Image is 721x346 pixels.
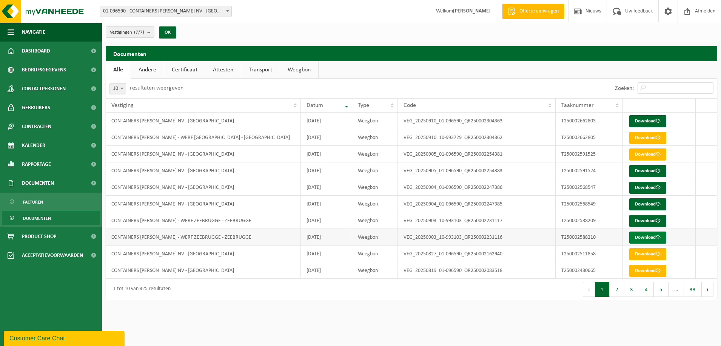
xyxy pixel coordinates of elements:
[159,26,176,39] button: OK
[106,246,301,262] td: CONTAINERS [PERSON_NAME] NV - [GEOGRAPHIC_DATA]
[352,179,398,196] td: Weegbon
[164,61,205,79] a: Certificaat
[301,262,352,279] td: [DATE]
[22,117,51,136] span: Contracten
[453,8,491,14] strong: [PERSON_NAME]
[301,146,352,162] td: [DATE]
[556,179,623,196] td: T250002568547
[398,179,556,196] td: VEG_20250904_01-096590_QR250002247386
[301,196,352,212] td: [DATE]
[106,146,301,162] td: CONTAINERS [PERSON_NAME] NV - [GEOGRAPHIC_DATA]
[301,212,352,229] td: [DATE]
[654,282,669,297] button: 5
[398,212,556,229] td: VEG_20250903_10-993103_QR250002231117
[556,113,623,129] td: T250002662803
[398,113,556,129] td: VEG_20250910_01-096590_QR250002304363
[556,196,623,212] td: T250002568549
[241,61,280,79] a: Transport
[352,162,398,179] td: Weegbon
[702,282,713,297] button: Next
[358,102,369,108] span: Type
[106,61,131,79] a: Alle
[556,262,623,279] td: T250002430665
[111,102,134,108] span: Vestiging
[629,232,666,244] a: Download
[110,27,144,38] span: Vestigingen
[106,179,301,196] td: CONTAINERS [PERSON_NAME] NV - [GEOGRAPHIC_DATA]
[4,329,126,346] iframe: chat widget
[404,102,416,108] span: Code
[556,246,623,262] td: T250002511858
[106,26,154,38] button: Vestigingen(7/7)
[205,61,241,79] a: Attesten
[23,211,51,226] span: Documenten
[22,246,83,265] span: Acceptatievoorwaarden
[110,83,126,94] span: 10
[22,136,45,155] span: Kalender
[352,229,398,246] td: Weegbon
[22,60,66,79] span: Bedrijfsgegevens
[669,282,684,297] span: …
[615,85,634,91] label: Zoeken:
[629,148,666,161] a: Download
[398,262,556,279] td: VEG_20250819_01-096590_QR250002083518
[398,129,556,146] td: VEG_20250910_10-993729_QR250002304362
[307,102,323,108] span: Datum
[22,23,45,42] span: Navigatie
[106,262,301,279] td: CONTAINERS [PERSON_NAME] NV - [GEOGRAPHIC_DATA]
[352,196,398,212] td: Weegbon
[22,79,66,98] span: Contactpersonen
[352,262,398,279] td: Weegbon
[301,179,352,196] td: [DATE]
[398,246,556,262] td: VEG_20250827_01-096590_QR250002162940
[583,282,595,297] button: Previous
[130,85,183,91] label: resultaten weergeven
[352,129,398,146] td: Weegbon
[518,8,561,15] span: Offerte aanvragen
[2,195,100,209] a: Facturen
[301,229,352,246] td: [DATE]
[629,132,666,144] a: Download
[629,165,666,177] a: Download
[106,129,301,146] td: CONTAINERS [PERSON_NAME] - WERF [GEOGRAPHIC_DATA] - [GEOGRAPHIC_DATA]
[352,113,398,129] td: Weegbon
[109,83,126,94] span: 10
[280,61,318,79] a: Weegbon
[629,215,666,227] a: Download
[398,162,556,179] td: VEG_20250905_01-096590_QR250002254383
[561,102,594,108] span: Taaknummer
[100,6,232,17] span: 01-096590 - CONTAINERS JAN HAECK NV - BRUGGE
[398,146,556,162] td: VEG_20250905_01-096590_QR250002254381
[106,212,301,229] td: CONTAINERS [PERSON_NAME] - WERF ZEEBRUGGE - ZEEBRUGGE
[22,155,51,174] span: Rapportage
[106,229,301,246] td: CONTAINERS [PERSON_NAME] - WERF ZEEBRUGGE - ZEEBRUGGE
[556,129,623,146] td: T250002662805
[624,282,639,297] button: 3
[106,162,301,179] td: CONTAINERS [PERSON_NAME] NV - [GEOGRAPHIC_DATA]
[22,174,54,193] span: Documenten
[610,282,624,297] button: 2
[301,113,352,129] td: [DATE]
[629,265,666,277] a: Download
[398,229,556,246] td: VEG_20250903_10-993103_QR250002231116
[595,282,610,297] button: 1
[556,146,623,162] td: T250002591525
[629,248,666,260] a: Download
[106,46,717,61] h2: Documenten
[352,146,398,162] td: Weegbon
[398,196,556,212] td: VEG_20250904_01-096590_QR250002247385
[684,282,702,297] button: 33
[352,212,398,229] td: Weegbon
[22,42,50,60] span: Dashboard
[556,162,623,179] td: T250002591524
[134,30,144,35] count: (7/7)
[629,115,666,127] a: Download
[23,195,43,209] span: Facturen
[22,98,50,117] span: Gebruikers
[301,162,352,179] td: [DATE]
[100,6,231,17] span: 01-096590 - CONTAINERS JAN HAECK NV - BRUGGE
[556,229,623,246] td: T250002588210
[629,182,666,194] a: Download
[639,282,654,297] button: 4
